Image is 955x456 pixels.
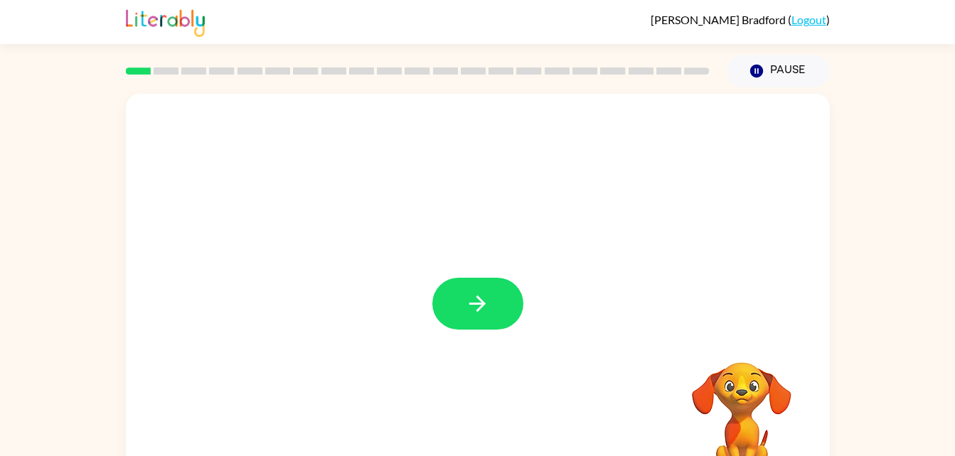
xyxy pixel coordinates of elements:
[651,13,788,26] span: [PERSON_NAME] Bradford
[791,13,826,26] a: Logout
[651,13,830,26] div: ( )
[126,6,205,37] img: Literably
[727,55,830,87] button: Pause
